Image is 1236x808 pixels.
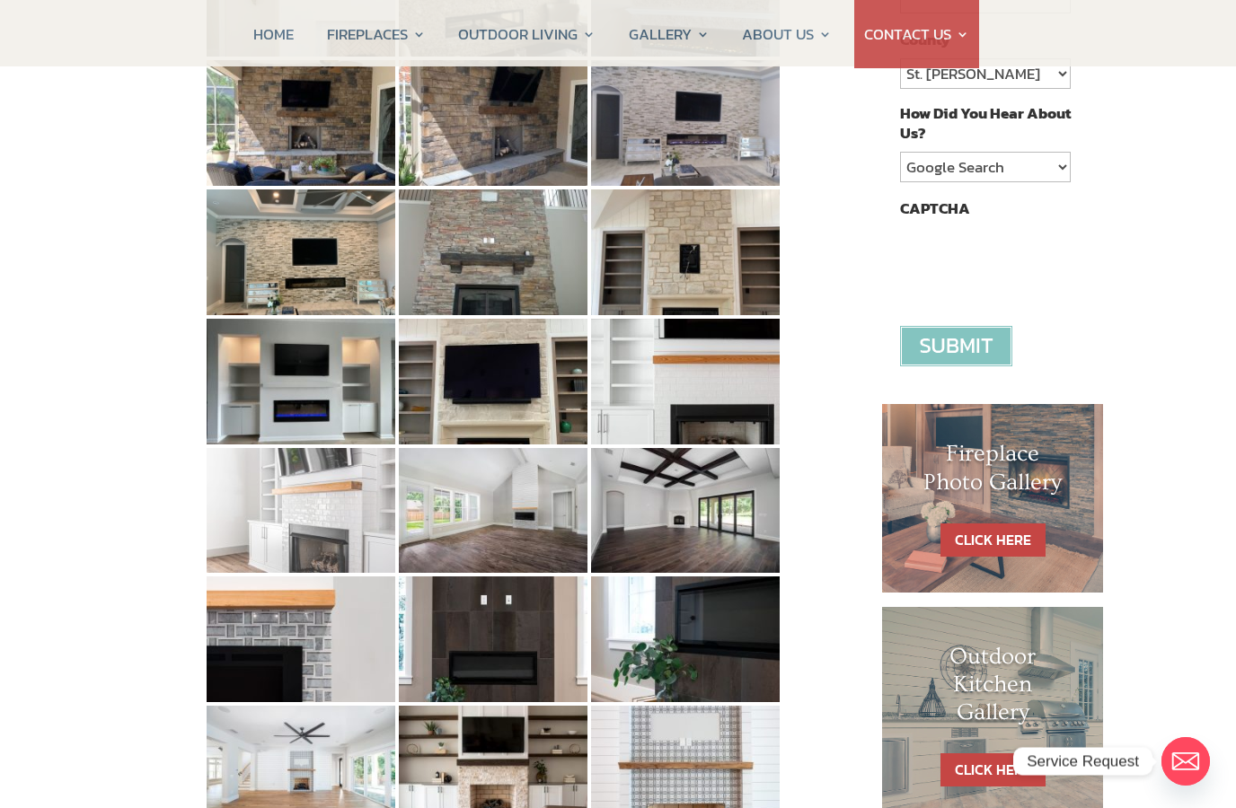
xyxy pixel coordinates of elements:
img: 7 [207,60,395,186]
img: 19 [207,576,395,702]
h1: Fireplace Photo Gallery [918,440,1067,505]
img: 13 [207,319,395,444]
img: 10 [207,189,395,315]
h1: Outdoor Kitchen Gallery [918,643,1067,736]
img: 18 [591,448,780,574]
img: 14 [399,319,587,444]
input: Submit [900,326,1012,366]
img: 12 [591,189,780,315]
label: How Did You Hear About Us? [900,103,1071,143]
img: 8 [399,60,587,186]
label: CAPTCHA [900,198,970,218]
img: 11 [399,189,587,315]
img: 15 [591,319,780,444]
a: CLICK HERE [940,523,1046,557]
img: 21 [591,576,780,702]
a: CLICK HERE [940,753,1046,786]
img: 16 [207,448,395,574]
img: 9 [591,60,780,186]
img: 20 [399,576,587,702]
a: Email [1161,737,1210,786]
iframe: reCAPTCHA [900,227,1173,297]
img: 17 [399,448,587,574]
